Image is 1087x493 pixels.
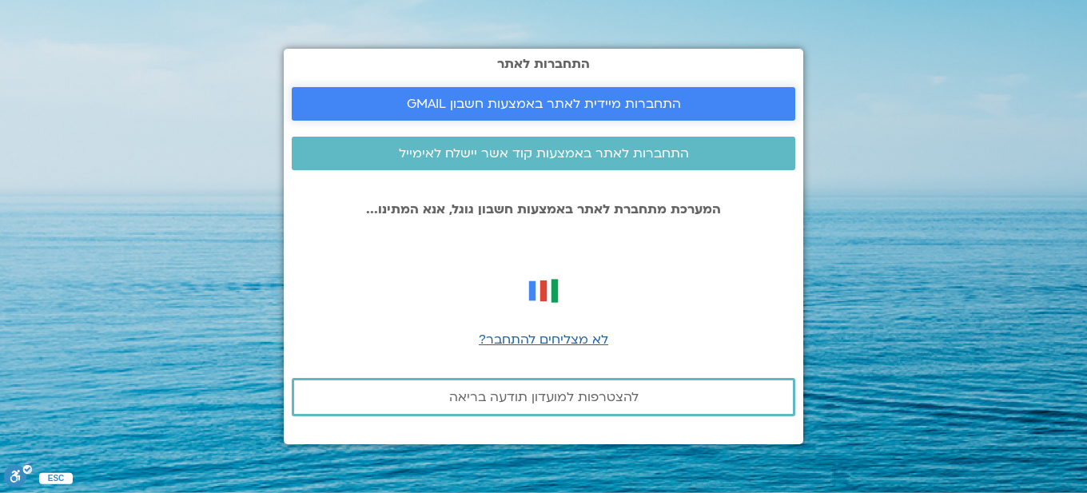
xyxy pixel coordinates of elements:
[292,378,795,416] a: להצטרפות למועדון תודעה בריאה
[292,57,795,71] h2: התחברות לאתר
[292,137,795,170] a: התחברות לאתר באמצעות קוד אשר יישלח לאימייל
[292,202,795,217] p: המערכת מתחברת לאתר באמצעות חשבון גוגל, אנא המתינו...
[449,390,639,404] span: להצטרפות למועדון תודעה בריאה
[407,97,681,111] span: התחברות מיידית לאתר באמצעות חשבון GMAIL
[479,331,608,348] a: לא מצליחים להתחבר?
[399,146,689,161] span: התחברות לאתר באמצעות קוד אשר יישלח לאימייל
[292,87,795,121] a: התחברות מיידית לאתר באמצעות חשבון GMAIL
